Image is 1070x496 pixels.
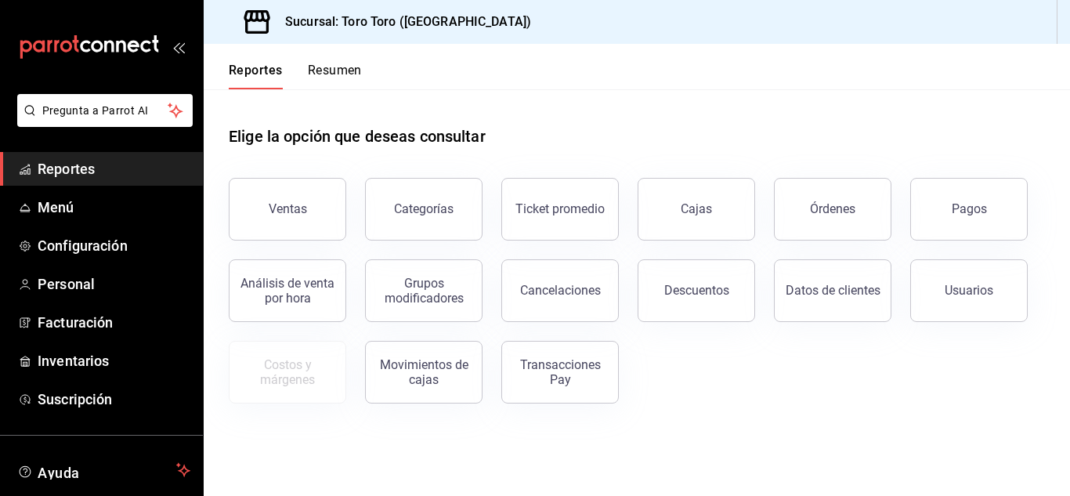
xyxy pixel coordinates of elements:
div: Costos y márgenes [239,357,336,387]
button: Datos de clientes [774,259,891,322]
span: Configuración [38,235,190,256]
div: Transacciones Pay [512,357,609,387]
div: Datos de clientes [786,283,880,298]
button: Categorías [365,178,483,241]
div: Movimientos de cajas [375,357,472,387]
div: Análisis de venta por hora [239,276,336,306]
h3: Sucursal: Toro Toro ([GEOGRAPHIC_DATA]) [273,13,531,31]
span: Personal [38,273,190,295]
button: Análisis de venta por hora [229,259,346,322]
button: Transacciones Pay [501,341,619,404]
button: open_drawer_menu [172,41,185,53]
div: Cancelaciones [520,283,601,298]
div: Categorías [394,201,454,216]
span: Facturación [38,312,190,333]
div: Pagos [952,201,987,216]
button: Grupos modificadores [365,259,483,322]
div: Ticket promedio [515,201,605,216]
div: navigation tabs [229,63,362,89]
span: Menú [38,197,190,218]
button: Cajas [638,178,755,241]
button: Órdenes [774,178,891,241]
button: Pregunta a Parrot AI [17,94,193,127]
button: Usuarios [910,259,1028,322]
span: Ayuda [38,461,170,480]
h1: Elige la opción que deseas consultar [229,125,486,148]
button: Ticket promedio [501,178,619,241]
button: Contrata inventarios para ver este reporte [229,341,346,404]
div: Órdenes [810,201,855,216]
span: Suscripción [38,389,190,410]
span: Inventarios [38,350,190,371]
button: Movimientos de cajas [365,341,483,404]
div: Descuentos [664,283,729,298]
span: Pregunta a Parrot AI [42,103,168,119]
button: Cancelaciones [501,259,619,322]
a: Pregunta a Parrot AI [11,114,193,130]
div: Cajas [681,201,712,216]
div: Ventas [269,201,307,216]
div: Usuarios [945,283,993,298]
button: Reportes [229,63,283,89]
span: Reportes [38,158,190,179]
div: Grupos modificadores [375,276,472,306]
button: Resumen [308,63,362,89]
button: Descuentos [638,259,755,322]
button: Pagos [910,178,1028,241]
button: Ventas [229,178,346,241]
